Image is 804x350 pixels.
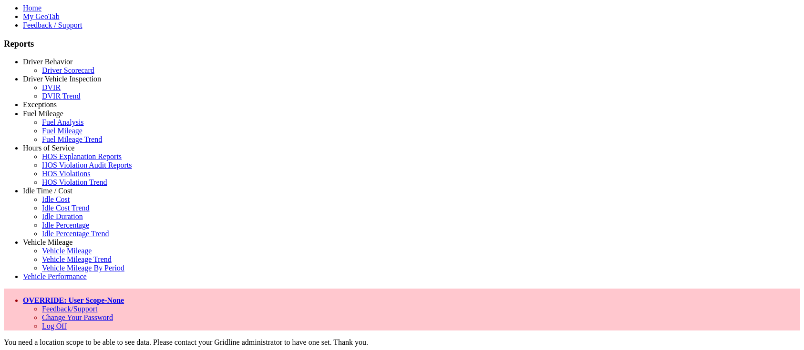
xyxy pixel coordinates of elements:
[42,152,122,160] a: HOS Explanation Reports
[23,296,124,304] a: OVERRIDE: User Scope-None
[23,4,41,12] a: Home
[42,221,89,229] a: Idle Percentage
[42,170,90,178] a: HOS Violations
[42,195,70,203] a: Idle Cost
[23,110,63,118] a: Fuel Mileage
[42,66,94,74] a: Driver Scorecard
[42,92,80,100] a: DVIR Trend
[42,255,112,263] a: Vehicle Mileage Trend
[23,21,82,29] a: Feedback / Support
[42,161,132,169] a: HOS Violation Audit Reports
[4,338,800,347] div: You need a location scope to be able to see data. Please contact your Gridline administrator to h...
[42,247,92,255] a: Vehicle Mileage
[23,58,72,66] a: Driver Behavior
[42,109,111,117] a: Critical Engine Events
[42,178,107,186] a: HOS Violation Trend
[42,127,82,135] a: Fuel Mileage
[4,39,800,49] h3: Reports
[23,75,101,83] a: Driver Vehicle Inspection
[42,204,90,212] a: Idle Cost Trend
[42,230,109,238] a: Idle Percentage Trend
[23,238,72,246] a: Vehicle Mileage
[23,144,74,152] a: Hours of Service
[42,264,124,272] a: Vehicle Mileage By Period
[23,100,57,109] a: Exceptions
[42,83,61,91] a: DVIR
[42,118,84,126] a: Fuel Analysis
[23,12,60,20] a: My GeoTab
[42,305,97,313] a: Feedback/Support
[42,313,113,321] a: Change Your Password
[23,187,72,195] a: Idle Time / Cost
[23,272,87,280] a: Vehicle Performance
[42,322,67,330] a: Log Off
[42,135,102,143] a: Fuel Mileage Trend
[42,212,83,220] a: Idle Duration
